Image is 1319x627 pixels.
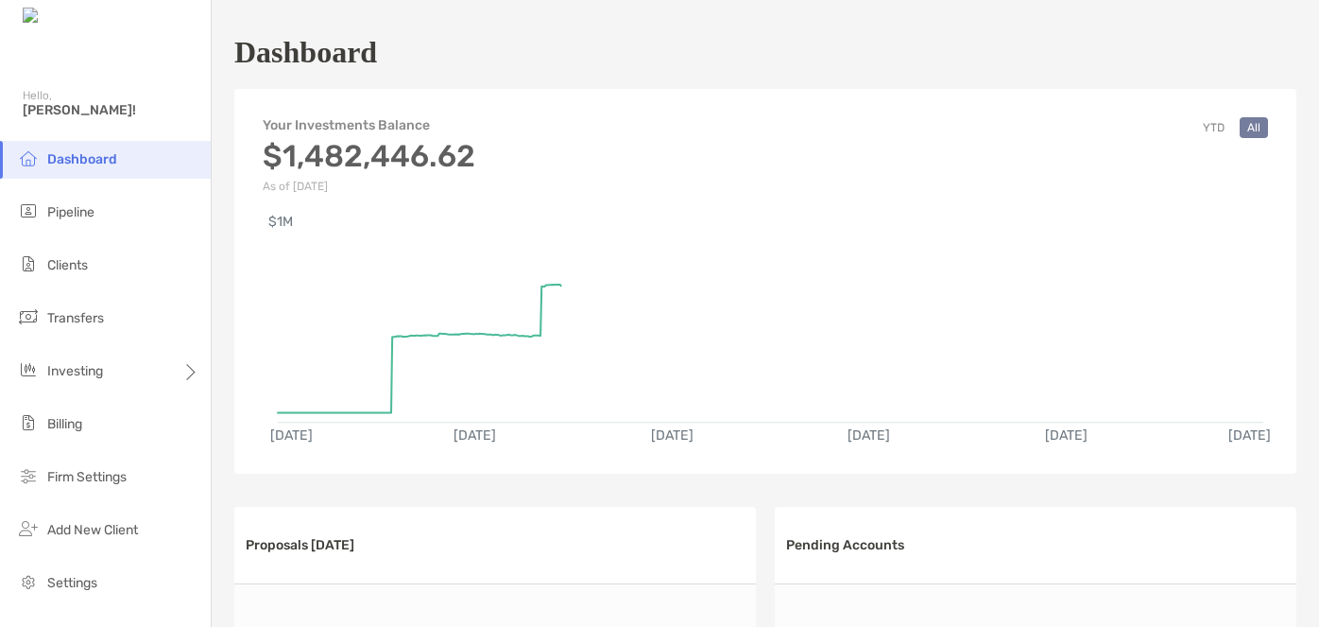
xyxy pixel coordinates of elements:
[246,537,354,553] h3: Proposals [DATE]
[17,305,40,328] img: transfers icon
[17,411,40,434] img: billing icon
[47,310,104,326] span: Transfers
[263,117,475,133] h4: Your Investments Balance
[47,363,103,379] span: Investing
[1045,427,1088,444] text: [DATE]
[47,416,82,432] span: Billing
[47,204,94,220] span: Pipeline
[270,427,313,444] text: [DATE]
[651,427,694,444] text: [DATE]
[17,464,40,487] img: firm-settings icon
[17,147,40,169] img: dashboard icon
[1240,117,1268,138] button: All
[23,8,103,26] img: Zoe Logo
[47,257,88,273] span: Clients
[263,138,475,174] h3: $1,482,446.62
[47,522,138,538] span: Add New Client
[17,253,40,275] img: clients icon
[268,214,293,230] text: $1M
[47,575,97,591] span: Settings
[17,200,40,222] img: pipeline icon
[47,469,127,485] span: Firm Settings
[234,35,377,70] h1: Dashboard
[17,358,40,381] img: investing icon
[263,180,475,193] p: As of [DATE]
[786,537,904,553] h3: Pending Accounts
[47,151,117,167] span: Dashboard
[1195,117,1232,138] button: YTD
[454,427,496,444] text: [DATE]
[848,427,890,444] text: [DATE]
[23,102,199,118] span: [PERSON_NAME]!
[17,570,40,593] img: settings icon
[1228,427,1271,444] text: [DATE]
[17,517,40,540] img: add_new_client icon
